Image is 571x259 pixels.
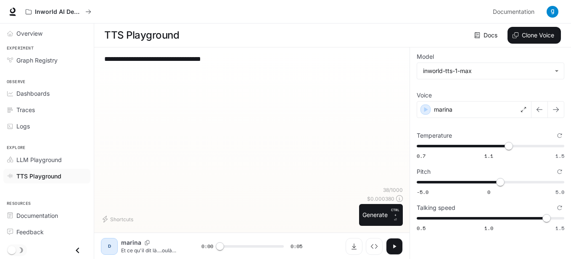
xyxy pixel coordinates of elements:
a: Docs [473,27,501,44]
span: 0.7 [417,152,426,160]
span: 0:00 [201,242,213,251]
button: Clone Voice [508,27,561,44]
span: 0.5 [417,225,426,232]
a: Traces [3,102,90,117]
span: Overview [16,29,42,38]
button: Download audio [346,238,362,255]
button: Reset to default [555,167,564,176]
span: Dashboards [16,89,50,98]
a: Logs [3,119,90,133]
a: Graph Registry [3,53,90,68]
a: TTS Playground [3,169,90,183]
span: Graph Registry [16,56,58,65]
p: ⏎ [391,207,399,222]
p: marina [121,238,141,247]
p: Voice [417,92,432,98]
a: Feedback [3,225,90,239]
span: 1.5 [555,152,564,160]
p: Pitch [417,169,431,175]
button: All workspaces [22,3,95,20]
span: Feedback [16,228,44,236]
p: Talking speed [417,205,455,211]
img: User avatar [547,6,558,18]
h1: TTS Playground [104,27,179,44]
p: Et ce qu'il dit là....oulà c'est fou [121,247,181,254]
button: Reset to default [555,203,564,212]
a: LLM Playground [3,152,90,167]
a: Documentation [3,208,90,223]
span: 0 [487,188,490,196]
span: Documentation [493,7,534,17]
a: Documentation [489,3,541,20]
a: Overview [3,26,90,41]
span: 1.1 [484,152,493,160]
span: 1.5 [555,225,564,232]
span: Dark mode toggle [8,245,16,254]
span: -5.0 [417,188,428,196]
div: D [103,240,116,253]
button: User avatar [544,3,561,20]
span: Traces [16,105,35,114]
button: Copy Voice ID [141,240,153,245]
span: Documentation [16,211,58,220]
button: Reset to default [555,131,564,140]
a: Dashboards [3,86,90,101]
div: inworld-tts-1-max [423,67,550,75]
p: Temperature [417,133,452,139]
button: GenerateCTRL +⏎ [359,204,403,226]
p: marina [434,105,452,114]
p: CTRL + [391,207,399,217]
div: inworld-tts-1-max [417,63,564,79]
span: 5.0 [555,188,564,196]
span: 0:05 [291,242,302,251]
span: TTS Playground [16,172,61,181]
button: Shortcuts [101,212,137,226]
span: LLM Playground [16,155,62,164]
span: Logs [16,122,30,131]
span: 1.0 [484,225,493,232]
p: Model [417,54,434,60]
p: Inworld AI Demos [35,8,82,16]
button: Close drawer [68,242,87,259]
button: Inspect [366,238,383,255]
